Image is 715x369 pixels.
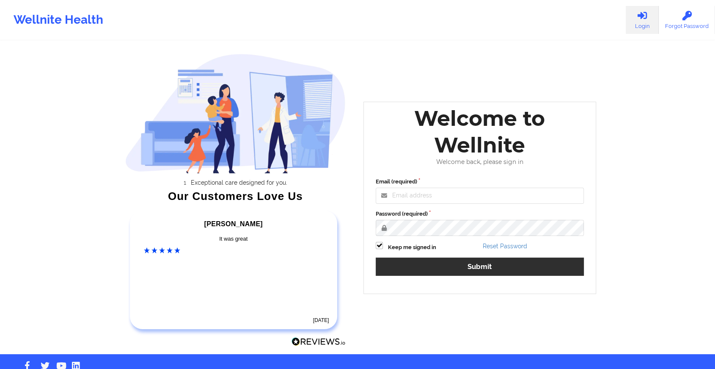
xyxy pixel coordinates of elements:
img: wellnite-auth-hero_200.c722682e.png [125,53,346,173]
div: It was great [144,235,323,243]
time: [DATE] [313,317,329,323]
label: Email (required) [376,178,584,186]
img: Reviews.io Logo [291,337,346,346]
a: Reset Password [483,243,527,250]
a: Forgot Password [659,6,715,34]
li: Exceptional care designed for you. [132,179,346,186]
label: Keep me signed in [388,243,436,252]
div: Welcome back, please sign in [370,158,590,166]
span: [PERSON_NAME] [204,220,263,228]
a: Login [626,6,659,34]
div: Our Customers Love Us [125,192,346,200]
input: Email address [376,188,584,204]
label: Password (required) [376,210,584,218]
button: Submit [376,258,584,276]
div: Welcome to Wellnite [370,105,590,158]
a: Reviews.io Logo [291,337,346,348]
